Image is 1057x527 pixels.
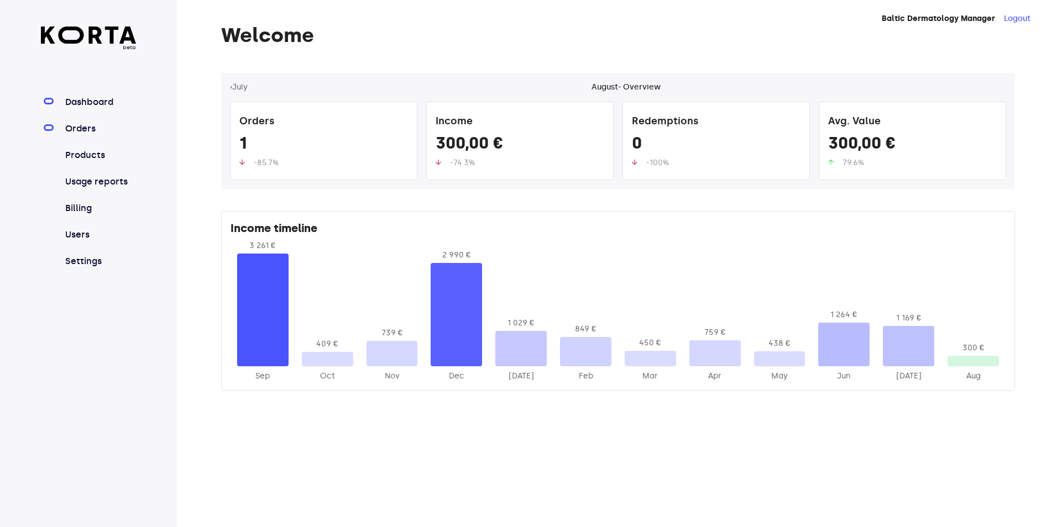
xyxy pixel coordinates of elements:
h1: Welcome [221,24,1015,46]
div: 849 € [560,324,611,335]
a: Settings [63,255,137,268]
div: 2025-Mar [625,371,676,382]
div: 450 € [625,338,676,349]
span: -74.3% [450,158,475,167]
img: up [828,159,834,165]
span: beta [41,44,137,51]
div: Orders [239,111,408,133]
img: up [632,159,637,165]
div: 759 € [689,327,741,338]
div: 2025-Feb [560,371,611,382]
div: 2025-Jan [495,371,547,382]
a: Users [63,228,137,241]
div: 2025-Aug [948,371,999,382]
div: 2024-Dec [431,371,482,382]
div: Income timeline [231,220,1006,240]
img: up [436,159,441,165]
div: 409 € [302,339,353,350]
div: 1 [239,133,408,157]
div: 2025-Jun [818,371,870,382]
div: 2024-Nov [367,371,418,382]
a: Usage reports [63,175,137,188]
span: 79.6% [843,158,864,167]
div: August - Overview [592,82,661,93]
img: up [239,159,245,165]
div: 2 990 € [431,250,482,261]
div: 300,00 € [828,133,997,157]
div: 2024-Oct [302,371,353,382]
div: Avg. Value [828,111,997,133]
span: -100% [646,158,669,167]
div: 438 € [754,338,805,349]
div: 1 264 € [818,309,870,320]
div: 2025-Jul [883,371,934,382]
div: 739 € [367,328,418,339]
a: Billing [63,202,137,215]
div: 1 029 € [495,318,547,329]
div: 300 € [948,342,999,354]
a: Orders [63,122,137,135]
div: 2024-Sep [237,371,289,382]
div: Redemptions [632,111,800,133]
a: Products [63,149,137,162]
div: Income [436,111,604,133]
strong: Baltic Dermatology Manager [882,14,995,23]
span: -85.7% [254,158,279,167]
button: Logout [1004,13,1030,24]
div: 300,00 € [436,133,604,157]
div: 0 [632,133,800,157]
a: Dashboard [63,96,137,109]
img: Korta [41,27,137,44]
div: 3 261 € [237,240,289,251]
button: ‹July [230,82,248,93]
div: 1 169 € [883,313,934,324]
a: beta [41,27,137,51]
div: 2025-Apr [689,371,741,382]
div: 2025-May [754,371,805,382]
